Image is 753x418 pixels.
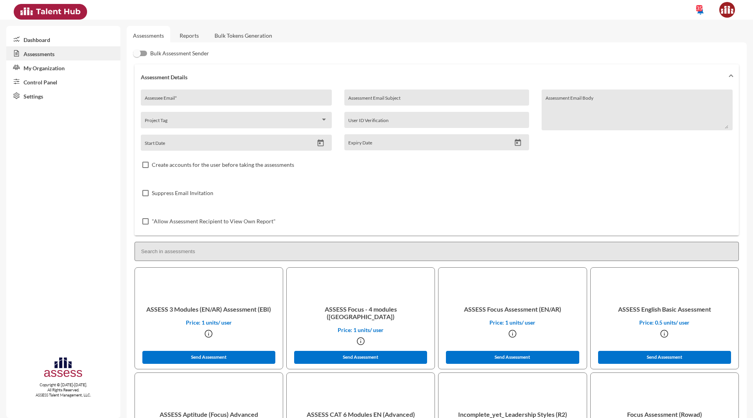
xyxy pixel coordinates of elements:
span: "Allow Assessment Recipient to View Own Report" [152,217,276,226]
p: ASSESS 3 Modules (EN/AR) Assessment (EBI) [141,299,276,319]
p: Price: 1 units/ user [141,319,276,326]
a: Bulk Tokens Generation [208,26,278,45]
button: Send Assessment [446,351,579,364]
button: Send Assessment [294,351,427,364]
p: ASSESS Focus Assessment (EN/AR) [445,299,580,319]
mat-icon: notifications [696,6,705,15]
span: Bulk Assessment Sender [150,49,209,58]
a: Reports [173,26,205,45]
span: Create accounts for the user before taking the assessments [152,160,294,170]
button: Send Assessment [598,351,731,364]
a: Control Panel [6,75,120,89]
a: Settings [6,89,120,103]
a: Assessments [133,32,164,39]
p: Copyright © [DATE]-[DATE]. All Rights Reserved. ASSESS Talent Management, LLC. [6,382,120,398]
p: Price: 1 units/ user [293,327,428,333]
a: Dashboard [6,32,120,46]
span: Suppress Email Invitation [152,188,213,198]
button: Send Assessment [142,351,276,364]
p: Price: 0.5 units/ user [597,319,732,326]
button: Open calendar [314,139,327,147]
img: assesscompany-logo.png [43,356,83,381]
input: Search in assessments [135,242,739,261]
a: My Organization [6,60,120,75]
a: Assessments [6,46,120,60]
p: Price: 1 units/ user [445,319,580,326]
div: 35 [696,5,702,11]
p: ASSESS English Basic Assessment [597,299,732,319]
mat-expansion-panel-header: Assessment Details [135,64,739,89]
button: Open calendar [511,139,525,147]
div: Assessment Details [135,89,739,235]
mat-panel-title: Assessment Details [141,74,723,80]
p: ASSESS Focus - 4 modules ([GEOGRAPHIC_DATA]) [293,299,428,327]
